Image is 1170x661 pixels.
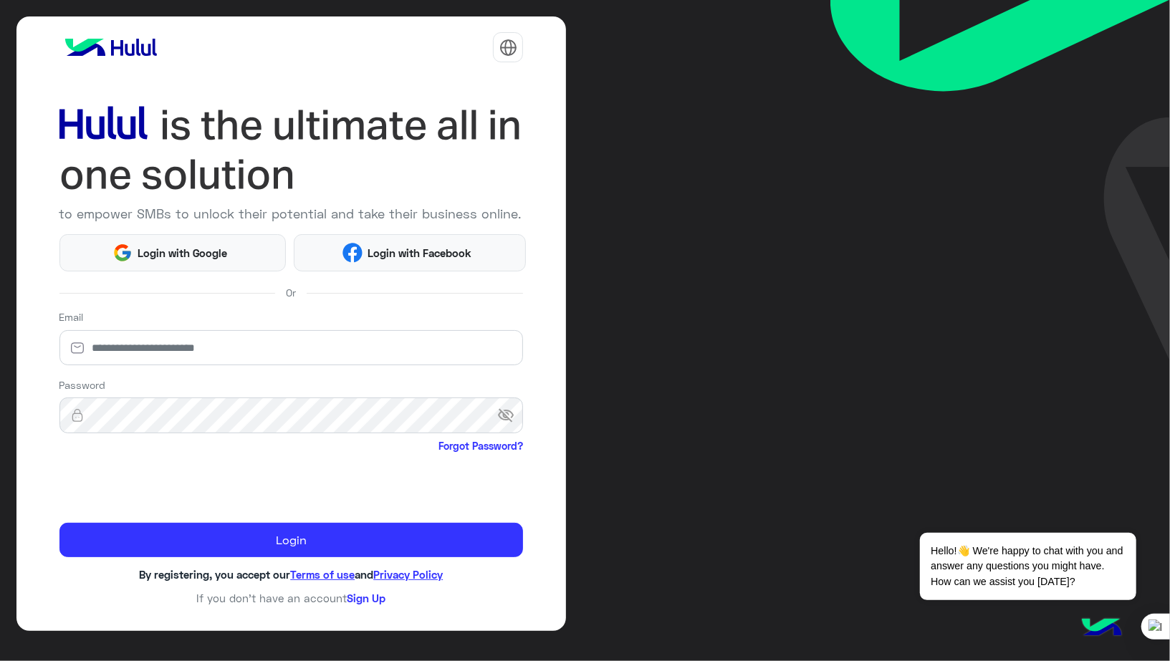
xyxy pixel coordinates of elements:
img: hululLoginTitle_EN.svg [59,100,524,199]
a: Terms of use [290,568,355,581]
iframe: reCAPTCHA [59,456,277,512]
h6: If you don’t have an account [59,592,524,604]
a: Sign Up [347,592,385,604]
img: lock [59,408,95,423]
img: Facebook [342,243,363,263]
label: Password [59,377,106,392]
img: hulul-logo.png [1077,604,1127,654]
span: By registering, you accept our [139,568,290,581]
a: Privacy Policy [373,568,443,581]
button: Login with Google [59,234,286,271]
img: email [59,341,95,355]
p: to empower SMBs to unlock their potential and take their business online. [59,204,524,223]
span: visibility_off [497,402,523,428]
label: Email [59,309,84,324]
img: Google [112,243,133,263]
img: tab [499,39,517,57]
span: and [355,568,373,581]
button: Login with Facebook [294,234,526,271]
img: logo [59,33,163,62]
span: Or [286,285,296,300]
span: Login with Facebook [363,245,477,261]
span: Login with Google [133,245,233,261]
button: Login [59,523,524,557]
a: Forgot Password? [438,438,523,453]
span: Hello!👋 We're happy to chat with you and answer any questions you might have. How can we assist y... [920,533,1136,600]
